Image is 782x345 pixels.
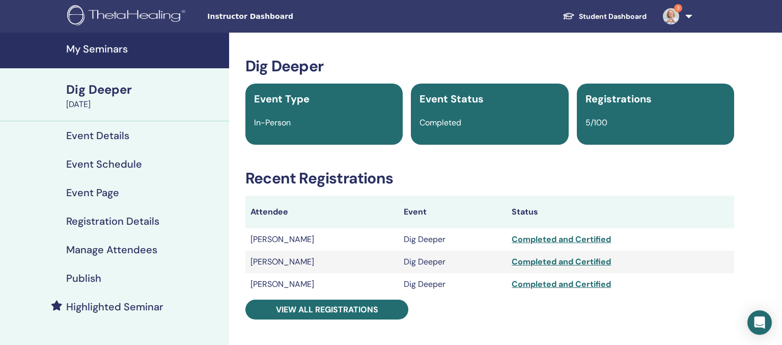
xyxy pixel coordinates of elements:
[245,251,399,273] td: [PERSON_NAME]
[276,304,378,315] span: View all registrations
[245,300,408,320] a: View all registrations
[512,233,729,246] div: Completed and Certified
[512,256,729,268] div: Completed and Certified
[420,117,461,128] span: Completed
[66,244,157,256] h4: Manage Attendees
[399,251,507,273] td: Dig Deeper
[585,92,652,105] span: Registrations
[507,196,734,228] th: Status
[554,7,655,26] a: Student Dashboard
[66,98,223,111] div: [DATE]
[674,4,682,12] span: 3
[66,215,159,227] h4: Registration Details
[747,310,772,335] div: Open Intercom Messenger
[245,228,399,251] td: [PERSON_NAME]
[254,117,291,128] span: In-Person
[563,12,575,20] img: graduation-cap-white.svg
[245,169,734,188] h3: Recent Registrations
[663,8,679,24] img: default.jpg
[245,57,734,75] h3: Dig Deeper
[254,92,310,105] span: Event Type
[399,228,507,251] td: Dig Deeper
[420,92,484,105] span: Event Status
[66,43,223,55] h4: My Seminars
[585,117,607,128] span: 5/100
[66,129,129,142] h4: Event Details
[67,5,189,28] img: logo.png
[245,273,399,296] td: [PERSON_NAME]
[66,187,119,199] h4: Event Page
[66,272,101,284] h4: Publish
[66,81,223,98] div: Dig Deeper
[512,278,729,290] div: Completed and Certified
[207,11,360,22] span: Instructor Dashboard
[245,196,399,228] th: Attendee
[399,273,507,296] td: Dig Deeper
[66,301,163,313] h4: Highlighted Seminar
[399,196,507,228] th: Event
[60,81,229,111] a: Dig Deeper[DATE]
[66,158,142,170] h4: Event Schedule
